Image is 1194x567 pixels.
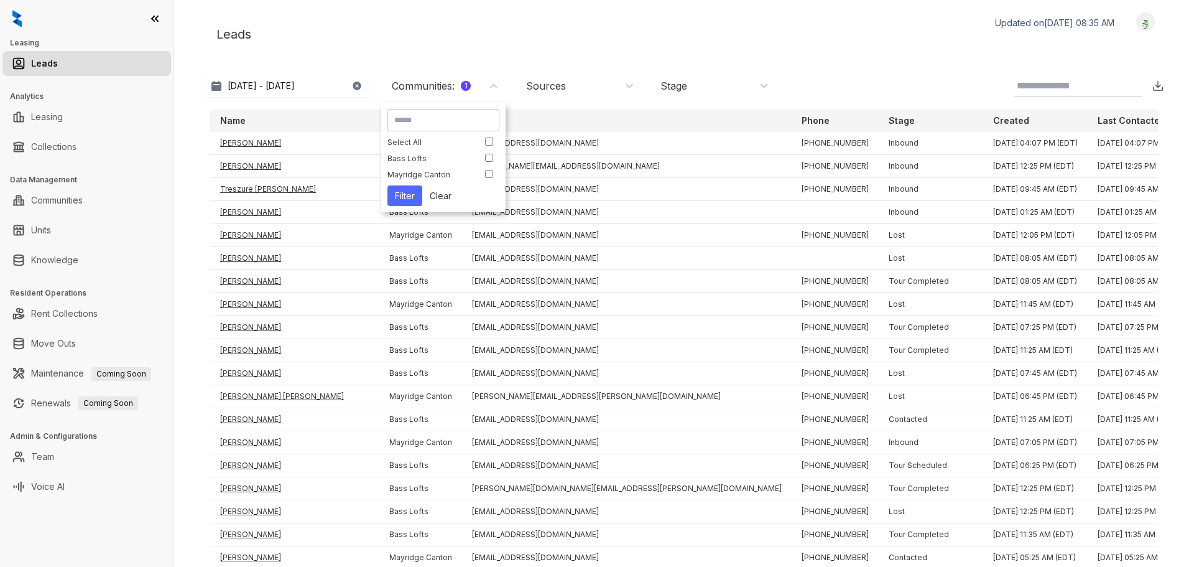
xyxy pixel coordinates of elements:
td: [PHONE_NUMBER] [792,431,879,454]
td: [PERSON_NAME] [PERSON_NAME] [210,385,379,408]
p: Phone [802,115,830,127]
div: Sources [526,79,566,93]
td: [DATE] 07:25 PM (EDT) [1088,316,1192,339]
td: [PHONE_NUMBER] [792,224,879,247]
td: Inbound [879,201,983,224]
td: [DATE] 06:45 PM (EDT) [1088,385,1192,408]
td: [DATE] 07:45 AM (EDT) [1088,362,1192,385]
a: Leads [31,51,58,76]
div: Mayridge Canton [387,170,472,179]
img: Download [1152,80,1164,92]
td: [PERSON_NAME][EMAIL_ADDRESS][PERSON_NAME][DOMAIN_NAME] [462,385,792,408]
td: Bass Lofts [379,408,462,431]
td: [PERSON_NAME] [210,500,379,523]
td: Bass Lofts [379,477,462,500]
div: 1 [461,81,471,91]
td: [DATE] 11:25 AM (EDT) [1088,408,1192,431]
td: Tour Completed [879,316,983,339]
td: Tour Completed [879,523,983,546]
td: Inbound [879,155,983,178]
img: logo [12,10,22,27]
td: [PHONE_NUMBER] [792,178,879,201]
td: Bass Lofts [379,500,462,523]
a: Units [31,218,51,243]
td: [DATE] 07:25 PM (EDT) [983,316,1088,339]
td: [DATE] 12:25 PM (EDT) [1088,500,1192,523]
td: Lost [879,500,983,523]
td: [DATE] 11:45 AM (EDT) [1088,293,1192,316]
td: Mayridge Canton [379,431,462,454]
td: [EMAIL_ADDRESS][DOMAIN_NAME] [462,362,792,385]
td: Inbound [879,178,983,201]
td: [DATE] 12:05 PM (EDT) [983,224,1088,247]
a: RenewalsComing Soon [31,391,138,416]
p: Stage [889,115,915,127]
td: [DATE] 09:45 AM (EDT) [1088,178,1192,201]
li: Maintenance [2,361,171,386]
td: Tour Completed [879,339,983,362]
td: Mayridge Canton [379,132,462,155]
div: Bass Lofts [387,154,472,163]
td: [PHONE_NUMBER] [792,270,879,293]
td: [DATE] 06:25 PM (EDT) [983,454,1088,477]
td: [DATE] 11:25 AM (EDT) [983,408,1088,431]
td: [EMAIL_ADDRESS][DOMAIN_NAME] [462,454,792,477]
td: [PERSON_NAME] [210,477,379,500]
td: [DATE] 01:25 AM (EDT) [983,201,1088,224]
td: Inbound [879,132,983,155]
span: Coming Soon [91,367,151,381]
li: Units [2,218,171,243]
td: [PERSON_NAME] [210,270,379,293]
div: Select All [387,138,472,147]
button: Clear [422,185,459,206]
div: Communities : [392,79,471,93]
h3: Analytics [10,91,174,102]
a: Knowledge [31,248,78,273]
td: [DATE] 07:05 PM (EDT) [983,431,1088,454]
td: [PERSON_NAME] [210,155,379,178]
td: [PHONE_NUMBER] [792,500,879,523]
td: [PHONE_NUMBER] [792,362,879,385]
td: [DATE] 12:25 PM (EDT) [983,500,1088,523]
td: [DATE] 12:05 PM (EDT) [1088,224,1192,247]
a: Voice AI [31,474,65,499]
li: Collections [2,134,171,159]
td: Bass Lofts [379,454,462,477]
td: Tour Scheduled [879,454,983,477]
td: Bass Lofts [379,247,462,270]
td: [EMAIL_ADDRESS][DOMAIN_NAME] [462,523,792,546]
li: Renewals [2,391,171,416]
td: [EMAIL_ADDRESS][DOMAIN_NAME] [462,247,792,270]
td: Bass Lofts [379,316,462,339]
td: [PERSON_NAME] [210,454,379,477]
td: [DATE] 07:45 AM (EDT) [983,362,1088,385]
td: [EMAIL_ADDRESS][DOMAIN_NAME] [462,224,792,247]
li: Communities [2,188,171,213]
td: [PERSON_NAME][DOMAIN_NAME][EMAIL_ADDRESS][PERSON_NAME][DOMAIN_NAME] [462,477,792,500]
td: [DATE] 08:05 AM (EDT) [983,247,1088,270]
td: [PERSON_NAME] [210,523,379,546]
td: Lost [879,224,983,247]
td: [PERSON_NAME] [210,201,379,224]
td: Mayridge Canton [379,293,462,316]
td: Inbound [879,431,983,454]
td: [DATE] 08:05 AM (EDT) [1088,247,1192,270]
td: Treszure [PERSON_NAME] [210,178,379,201]
td: [PHONE_NUMBER] [792,523,879,546]
td: [PHONE_NUMBER] [792,454,879,477]
td: [EMAIL_ADDRESS][DOMAIN_NAME] [462,178,792,201]
td: [EMAIL_ADDRESS][DOMAIN_NAME] [462,132,792,155]
td: Bass Lofts [379,362,462,385]
td: [DATE] 12:25 PM (EDT) [1088,477,1192,500]
td: [DATE] 12:25 PM (EDT) [1088,155,1192,178]
td: Bass Lofts [379,178,462,201]
td: [EMAIL_ADDRESS][DOMAIN_NAME] [462,270,792,293]
td: Bass Lofts [379,201,462,224]
td: [EMAIL_ADDRESS][DOMAIN_NAME] [462,201,792,224]
td: [PERSON_NAME] [210,431,379,454]
td: Bass Lofts [379,155,462,178]
li: Leasing [2,105,171,129]
td: [EMAIL_ADDRESS][DOMAIN_NAME] [462,316,792,339]
span: Coming Soon [78,396,138,410]
td: [PERSON_NAME] [210,408,379,431]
